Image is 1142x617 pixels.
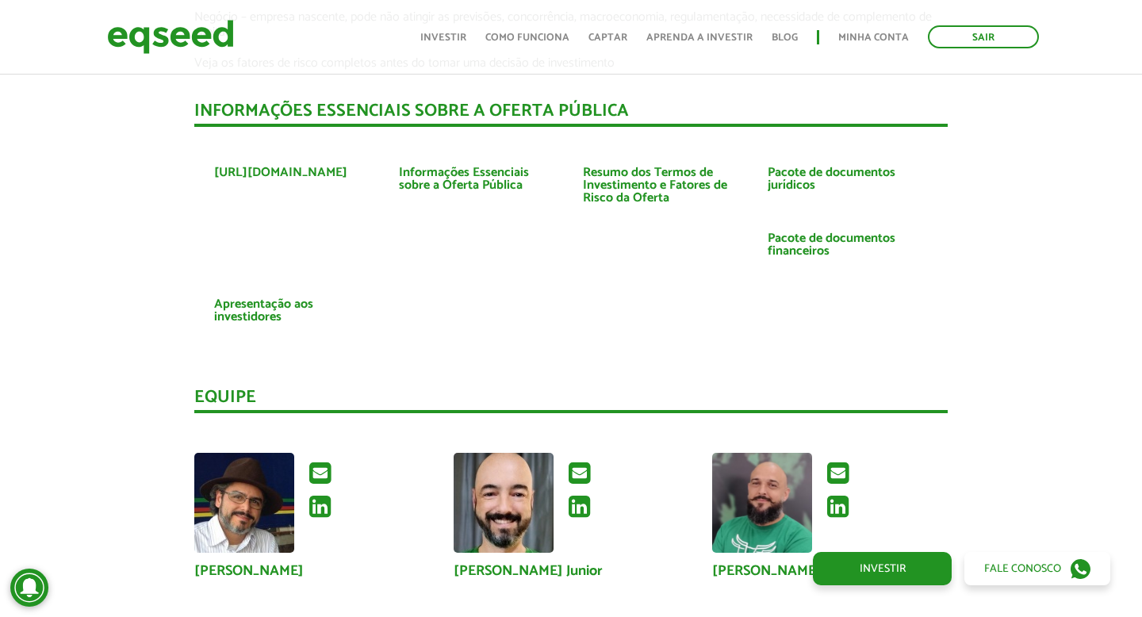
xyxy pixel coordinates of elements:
a: Ver perfil do usuário. [194,453,294,553]
img: Foto de Sérgio Hilton Berlotto Junior [454,453,554,553]
div: Equipe [194,389,948,413]
a: Captar [588,33,627,43]
a: Pacote de documentos jurídicos [768,167,929,192]
a: Informações Essenciais sobre a Oferta Pública [399,167,560,192]
div: INFORMAÇÕES ESSENCIAIS SOBRE A OFERTA PÚBLICA [194,102,948,127]
a: Blog [772,33,798,43]
a: Investir [420,33,466,43]
a: Ver perfil do usuário. [712,453,812,553]
a: Aprenda a investir [646,33,753,43]
a: Investir [813,552,952,585]
a: Pacote de documentos financeiros [768,232,929,258]
a: [URL][DOMAIN_NAME] [214,167,347,179]
a: [PERSON_NAME] Junior [454,564,603,578]
a: Resumo dos Termos de Investimento e Fatores de Risco da Oferta [583,167,744,205]
a: Sair [928,25,1039,48]
a: Apresentação aos investidores [214,298,375,324]
a: Ver perfil do usuário. [454,453,554,553]
a: Minha conta [838,33,909,43]
img: Foto de Josias de Souza [712,453,812,553]
img: Foto de Xisto Alves de Souza Junior [194,453,294,553]
a: Como funciona [485,33,569,43]
a: Fale conosco [964,552,1110,585]
img: EqSeed [107,16,234,58]
a: [PERSON_NAME] [712,564,822,578]
a: [PERSON_NAME] [194,564,304,578]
